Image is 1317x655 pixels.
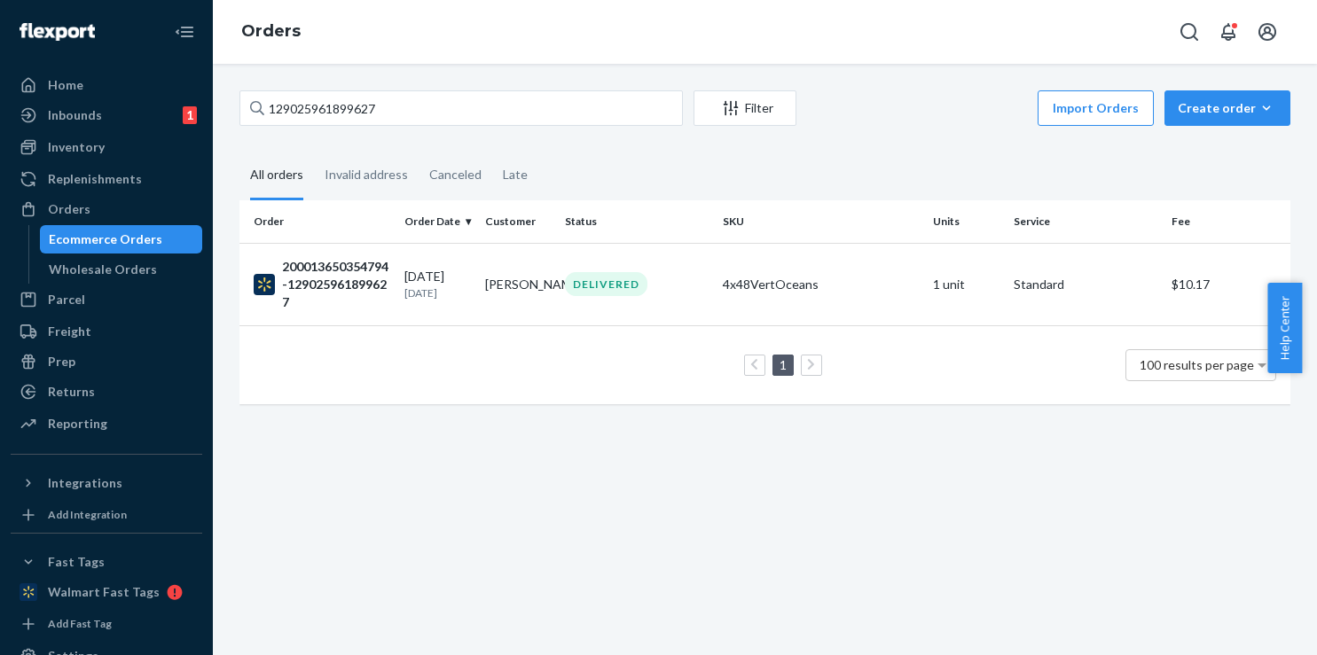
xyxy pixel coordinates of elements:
[40,255,203,284] a: Wholesale Orders
[48,76,83,94] div: Home
[694,99,796,117] div: Filter
[723,276,919,293] div: 4x48VertOceans
[694,90,796,126] button: Filter
[49,261,157,278] div: Wholesale Orders
[1211,14,1246,50] button: Open notifications
[11,613,202,635] a: Add Fast Tag
[49,230,162,248] div: Ecommerce Orders
[1172,14,1207,50] button: Open Search Box
[1178,99,1277,117] div: Create order
[48,616,112,631] div: Add Fast Tag
[1164,243,1290,325] td: $10.17
[48,106,102,124] div: Inbounds
[11,285,202,314] a: Parcel
[48,138,105,156] div: Inventory
[11,409,202,438] a: Reporting
[48,200,90,218] div: Orders
[48,474,122,492] div: Integrations
[48,323,91,340] div: Freight
[1140,357,1254,372] span: 100 results per page
[716,200,926,243] th: SKU
[11,578,202,606] a: Walmart Fast Tags
[926,243,1007,325] td: 1 unit
[11,101,202,129] a: Inbounds1
[1007,200,1164,243] th: Service
[485,214,552,229] div: Customer
[48,170,142,188] div: Replenishments
[241,21,301,41] a: Orders
[239,90,683,126] input: Search orders
[48,553,105,571] div: Fast Tags
[404,268,471,300] div: [DATE]
[11,378,202,406] a: Returns
[1164,90,1290,126] button: Create order
[1250,14,1285,50] button: Open account menu
[1164,200,1290,243] th: Fee
[503,152,528,198] div: Late
[48,291,85,308] div: Parcel
[11,195,202,223] a: Orders
[11,165,202,193] a: Replenishments
[478,243,559,325] td: [PERSON_NAME]
[11,133,202,161] a: Inventory
[11,548,202,576] button: Fast Tags
[926,200,1007,243] th: Units
[48,583,160,601] div: Walmart Fast Tags
[1267,283,1302,373] button: Help Center
[48,353,75,370] div: Prep
[404,285,471,300] p: [DATE]
[11,347,202,376] a: Prep
[558,200,716,243] th: Status
[167,14,202,50] button: Close Navigation
[1014,276,1157,293] p: Standard
[429,152,482,198] div: Canceled
[565,272,647,296] div: DELIVERED
[48,383,95,401] div: Returns
[254,258,390,311] div: 200013650354794-129025961899627
[48,415,107,433] div: Reporting
[776,357,790,372] a: Page 1 is your current page
[20,23,95,41] img: Flexport logo
[325,152,408,198] div: Invalid address
[11,71,202,99] a: Home
[1038,90,1154,126] button: Import Orders
[11,504,202,526] a: Add Integration
[11,469,202,497] button: Integrations
[239,200,397,243] th: Order
[183,106,197,124] div: 1
[48,507,127,522] div: Add Integration
[11,317,202,346] a: Freight
[40,225,203,253] a: Ecommerce Orders
[250,152,303,200] div: All orders
[397,200,478,243] th: Order Date
[227,6,315,58] ol: breadcrumbs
